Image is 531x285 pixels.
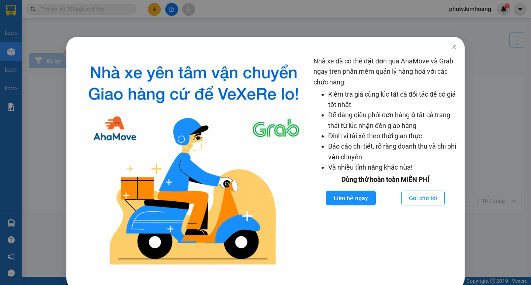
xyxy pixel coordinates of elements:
div: Dùng thử hoàn toàn MIỄN PHÍ [313,174,457,185]
button: Gọi cho tôi [401,191,445,205]
li: Và nhiều tính năng khác nữa! [328,162,457,173]
span: close [451,44,457,50]
button: Liên hệ ngay [326,191,376,205]
button: Close [444,37,465,58]
li: Dễ dàng điều phối đơn hàng ở tất cả trạng thái từ lúc nhận đến giao hàng [328,110,457,131]
span: Liên hệ ngay [334,194,368,203]
img: logo [80,56,308,271]
div: Nhà xe đã có thể đặt đơn qua AhaMove và Grab ngay trên phần mềm quản lý hàng hoá với các chức năng: [313,56,457,271]
li: Báo cáo chi tiết, rõ ràng doanh thu và chi phí vận chuyển [328,141,457,162]
li: Kiểm tra giá cùng lúc tất cả đối tác để có giá tốt nhất [328,89,457,110]
span: Gọi cho tôi [409,194,437,203]
li: Định vị tài xế theo thời gian thực [328,131,457,141]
